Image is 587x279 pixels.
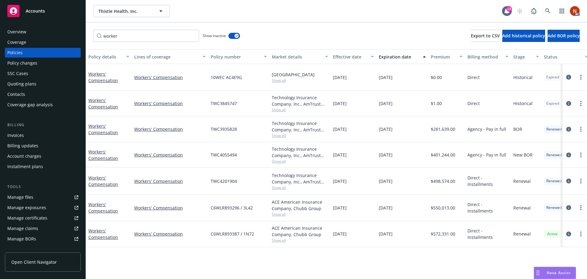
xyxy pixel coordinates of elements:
[577,100,585,107] a: more
[5,244,81,254] a: Summary of insurance
[379,54,419,60] div: Expiration date
[7,37,26,47] div: Coverage
[534,267,542,279] div: Drag to move
[211,100,237,107] span: TWC3845747
[548,33,580,39] span: Add BOR policy
[5,130,81,140] a: Invoices
[556,5,568,17] a: Switch app
[208,49,269,64] button: Policy number
[211,205,253,211] span: C6WLR893296 / 3L42
[513,126,522,132] span: BOR
[93,5,170,17] button: Thistle Health, Inc.
[7,48,23,58] div: Policies
[7,27,26,37] div: Overview
[467,228,508,240] span: Direct - Installments
[379,231,393,237] span: [DATE]
[211,231,254,237] span: C6WLR893387 / 1N72
[379,74,393,81] span: [DATE]
[565,204,572,211] a: circleInformation
[7,141,38,151] div: Billing updates
[5,48,81,58] a: Policies
[428,49,465,64] button: Premium
[5,234,81,244] a: Manage BORs
[7,244,54,254] div: Summary of insurance
[5,27,81,37] a: Overview
[467,126,506,132] span: Agency - Pay in full
[5,224,81,233] a: Manage claims
[7,162,43,172] div: Installment plans
[546,74,559,80] span: Expired
[211,54,260,60] div: Policy number
[272,199,328,212] div: ACE American Insurance Company, Chubb Group
[134,231,206,237] a: Workers' Compensation
[5,141,81,151] a: Billing updates
[431,74,442,81] span: $0.00
[514,5,526,17] a: Start snowing
[513,152,533,158] span: New BOR
[93,30,199,42] input: Filter by keyword...
[7,151,41,161] div: Account charges
[467,54,502,60] div: Billing method
[7,100,53,110] div: Coverage gap analysis
[577,74,585,81] a: more
[502,33,545,39] span: Add historical policy
[132,49,208,64] button: Lines of coverage
[467,175,508,187] span: Direct - Installments
[565,151,572,159] a: circleInformation
[134,152,206,158] a: Workers' Compensation
[134,205,206,211] a: Workers' Compensation
[7,130,24,140] div: Invoices
[7,79,36,89] div: Quoting plans
[211,74,242,81] span: 10WEC AC4E9G
[211,126,237,132] span: TWC3935828
[333,54,367,60] div: Effective date
[5,162,81,172] a: Installment plans
[272,212,328,217] span: Show all
[5,203,81,213] a: Manage exposures
[565,230,572,238] a: circleInformation
[546,178,562,184] span: Renewed
[134,126,206,132] a: Workers' Compensation
[565,100,572,107] a: circleInformation
[379,100,393,107] span: [DATE]
[272,78,328,83] span: Show all
[330,49,376,64] button: Effective date
[5,69,81,78] a: SSC Cases
[513,100,533,107] span: Historical
[272,54,321,60] div: Market details
[88,202,118,214] a: Workers' Compensation
[7,234,36,244] div: Manage BORs
[272,225,328,238] div: ACE American Insurance Company, Chubb Group
[5,58,81,68] a: Policy changes
[7,89,25,99] div: Contacts
[88,123,118,135] a: Workers' Compensation
[379,126,393,132] span: [DATE]
[211,152,237,158] span: TWC4055494
[513,231,531,237] span: Renewal
[203,33,226,38] span: Show inactive
[211,178,237,184] span: TWC4201904
[431,100,442,107] span: $1.00
[7,203,46,213] div: Manage exposures
[5,184,81,190] div: Tools
[548,30,580,42] button: Add BOR policy
[546,231,559,237] span: Active
[269,49,330,64] button: Market details
[5,89,81,99] a: Contacts
[577,204,585,211] a: more
[5,213,81,223] a: Manage certificates
[272,133,328,138] span: Show all
[546,152,562,158] span: Renewed
[513,74,533,81] span: Historical
[577,177,585,185] a: more
[376,49,428,64] button: Expiration date
[272,71,328,78] div: [GEOGRAPHIC_DATA]
[467,201,508,214] span: Direct - Installments
[431,152,455,158] span: $401,244.00
[272,146,328,159] div: Technology Insurance Company, Inc., AmTrust Financial Services, Amwins
[7,224,38,233] div: Manage claims
[272,120,328,133] div: Technology Insurance Company, Inc., AmTrust Financial Services, Amwins
[7,213,47,223] div: Manage certificates
[88,149,118,161] a: Workers' Compensation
